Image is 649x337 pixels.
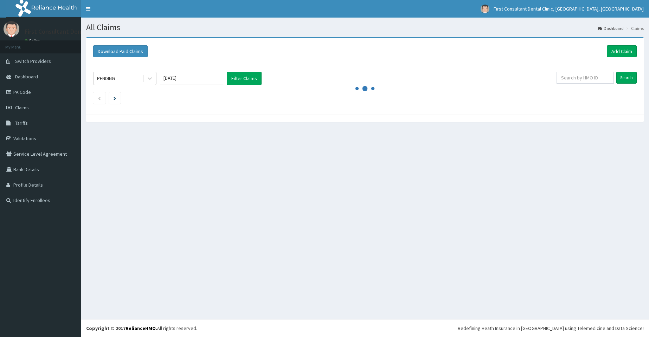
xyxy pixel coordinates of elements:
input: Search by HMO ID [557,72,614,84]
button: Filter Claims [227,72,262,85]
a: Dashboard [598,25,624,31]
div: Redefining Heath Insurance in [GEOGRAPHIC_DATA] using Telemedicine and Data Science! [458,325,644,332]
h1: All Claims [86,23,644,32]
div: PENDING [97,75,115,82]
img: User Image [481,5,489,13]
a: Next page [114,95,116,101]
span: Claims [15,104,29,111]
img: User Image [4,21,19,37]
svg: audio-loading [354,78,375,99]
p: First Consultant Dental Clinic, [GEOGRAPHIC_DATA], [GEOGRAPHIC_DATA] [25,28,227,35]
strong: Copyright © 2017 . [86,325,157,331]
span: First Consultant Dental Clinic, [GEOGRAPHIC_DATA], [GEOGRAPHIC_DATA] [494,6,644,12]
input: Search [616,72,637,84]
input: Select Month and Year [160,72,223,84]
span: Switch Providers [15,58,51,64]
span: Dashboard [15,73,38,80]
a: RelianceHMO [126,325,156,331]
footer: All rights reserved. [81,319,649,337]
li: Claims [624,25,644,31]
button: Download Paid Claims [93,45,148,57]
a: Online [25,38,41,43]
a: Add Claim [607,45,637,57]
a: Previous page [98,95,101,101]
span: Tariffs [15,120,28,126]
